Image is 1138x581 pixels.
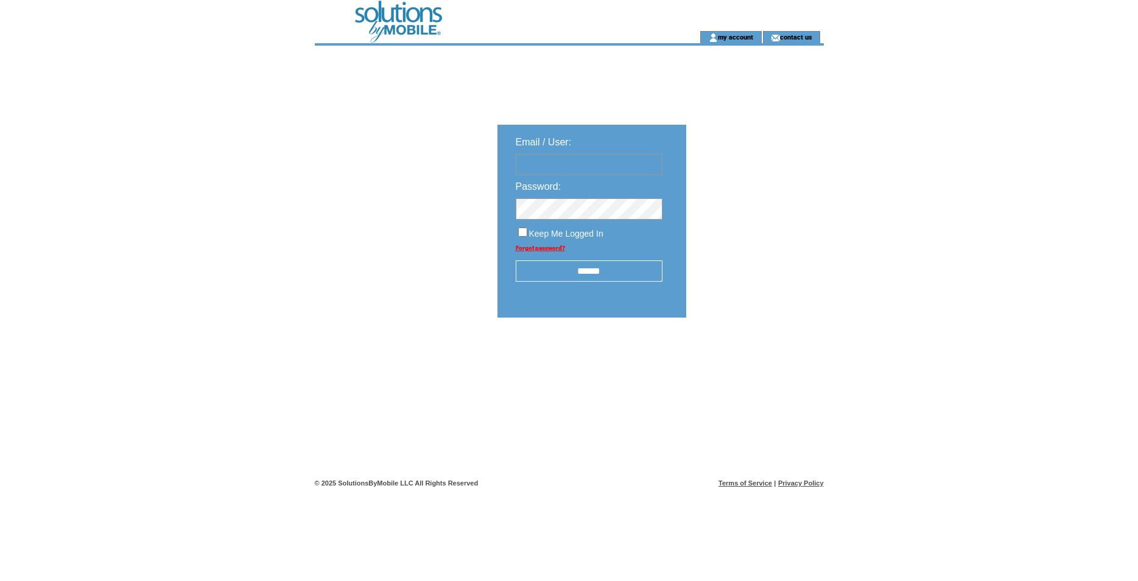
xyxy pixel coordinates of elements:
[778,479,824,487] a: Privacy Policy
[516,181,561,192] span: Password:
[718,33,753,41] a: my account
[516,245,565,251] a: Forgot password?
[315,479,479,487] span: © 2025 SolutionsByMobile LLC All Rights Reserved
[771,33,780,43] img: contact_us_icon.gif;jsessionid=F62C4FD1B618975B78CBB364D577EBF3
[780,33,812,41] a: contact us
[516,137,572,147] span: Email / User:
[718,479,772,487] a: Terms of Service
[774,479,776,487] span: |
[722,348,782,363] img: transparent.png;jsessionid=F62C4FD1B618975B78CBB364D577EBF3
[709,33,718,43] img: account_icon.gif;jsessionid=F62C4FD1B618975B78CBB364D577EBF3
[529,229,603,238] span: Keep Me Logged In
